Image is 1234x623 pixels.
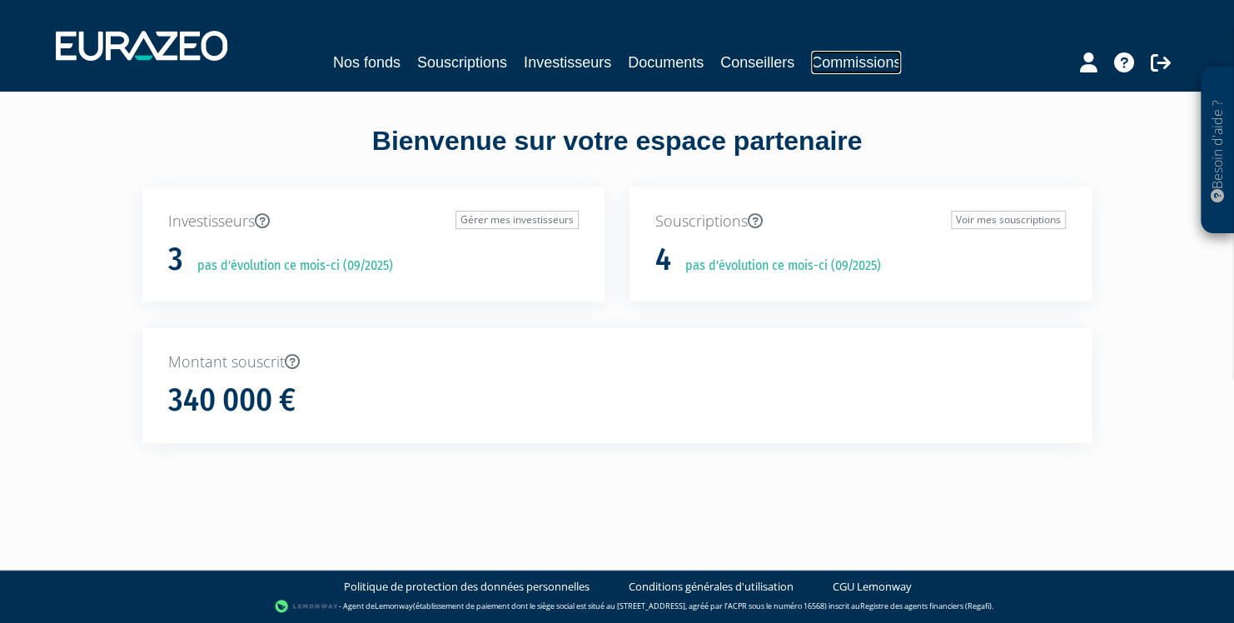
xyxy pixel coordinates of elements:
[168,211,579,232] p: Investisseurs
[655,211,1066,232] p: Souscriptions
[524,51,611,74] a: Investisseurs
[628,51,704,74] a: Documents
[655,242,671,277] h1: 4
[374,600,412,611] a: Lemonway
[17,598,1217,615] div: - Agent de (établissement de paiement dont le siège social est situé au [STREET_ADDRESS], agréé p...
[417,51,507,74] a: Souscriptions
[811,51,901,74] a: Commissions
[951,211,1066,229] a: Voir mes souscriptions
[344,579,590,595] a: Politique de protection des données personnelles
[168,351,1066,373] p: Montant souscrit
[333,51,401,74] a: Nos fonds
[130,122,1104,187] div: Bienvenue sur votre espace partenaire
[720,51,794,74] a: Conseillers
[859,600,991,611] a: Registre des agents financiers (Regafi)
[168,242,183,277] h1: 3
[168,383,296,418] h1: 340 000 €
[455,211,579,229] a: Gérer mes investisseurs
[275,598,339,615] img: logo-lemonway.png
[629,579,794,595] a: Conditions générales d'utilisation
[833,579,912,595] a: CGU Lemonway
[1208,76,1227,226] p: Besoin d'aide ?
[674,257,881,276] p: pas d'évolution ce mois-ci (09/2025)
[56,31,227,61] img: 1732889491-logotype_eurazeo_blanc_rvb.png
[186,257,393,276] p: pas d'évolution ce mois-ci (09/2025)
